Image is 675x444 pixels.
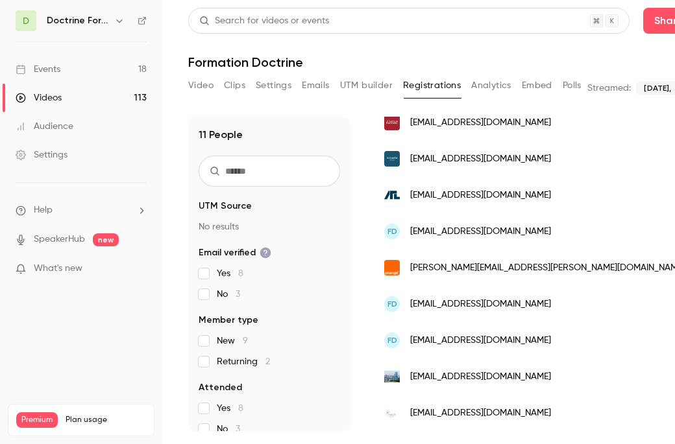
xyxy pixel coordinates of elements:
[217,334,248,347] span: New
[410,298,551,311] span: [EMAIL_ADDRESS][DOMAIN_NAME]
[387,298,397,310] span: FD
[256,75,291,96] button: Settings
[265,357,270,366] span: 2
[16,91,62,104] div: Videos
[199,200,252,213] span: UTM Source
[93,233,119,246] span: new
[188,75,214,96] button: Video
[302,75,329,96] button: Emails
[199,246,271,259] span: Email verified
[236,290,240,299] span: 3
[644,82,671,94] span: [DATE],
[410,225,551,239] span: [EMAIL_ADDRESS][DOMAIN_NAME]
[199,220,340,233] p: No results
[410,189,551,202] span: [EMAIL_ADDRESS][DOMAIN_NAME]
[410,370,551,384] span: [EMAIL_ADDRESS][DOMAIN_NAME]
[66,415,146,425] span: Plan usage
[384,371,400,383] img: ryc-avocat.com
[387,334,397,346] span: FD
[387,226,397,237] span: FD
[563,75,582,96] button: Polls
[217,402,243,415] span: Yes
[243,336,248,345] span: 9
[410,334,551,347] span: [EMAIL_ADDRESS][DOMAIN_NAME]
[131,263,147,275] iframe: Noticeable Trigger
[236,425,240,434] span: 3
[384,115,400,130] img: castaldipartners.com
[16,148,67,161] div: Settings
[384,151,400,167] img: newera.law
[23,14,29,28] span: D
[217,288,240,301] span: No
[217,267,243,280] span: Yes
[199,314,258,327] span: Member type
[199,127,243,143] h1: 11 People
[217,423,240,436] span: No
[34,262,82,275] span: What's new
[199,14,329,28] div: Search for videos or events
[403,75,461,96] button: Registrations
[47,14,109,27] h6: Doctrine Formation Avocats
[410,116,551,130] span: [EMAIL_ADDRESS][DOMAIN_NAME]
[16,204,147,217] li: help-dropdown-opener
[16,412,58,428] span: Premium
[410,406,551,420] span: [EMAIL_ADDRESS][DOMAIN_NAME]
[471,75,511,96] button: Analytics
[16,63,60,76] div: Events
[522,75,552,96] button: Embed
[34,204,53,217] span: Help
[217,355,270,368] span: Returning
[224,75,245,96] button: Clips
[238,269,243,278] span: 8
[410,152,551,166] span: [EMAIL_ADDRESS][DOMAIN_NAME]
[340,75,393,96] button: UTM builder
[199,381,242,394] span: Attended
[384,187,400,203] img: atl-avocats.fr
[16,120,73,133] div: Audience
[238,404,243,413] span: 8
[34,233,85,246] a: SpeakerHub
[384,260,400,275] img: wanadoo.fr
[587,82,631,95] p: Streamed:
[384,405,400,421] img: naos-avocat.fr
